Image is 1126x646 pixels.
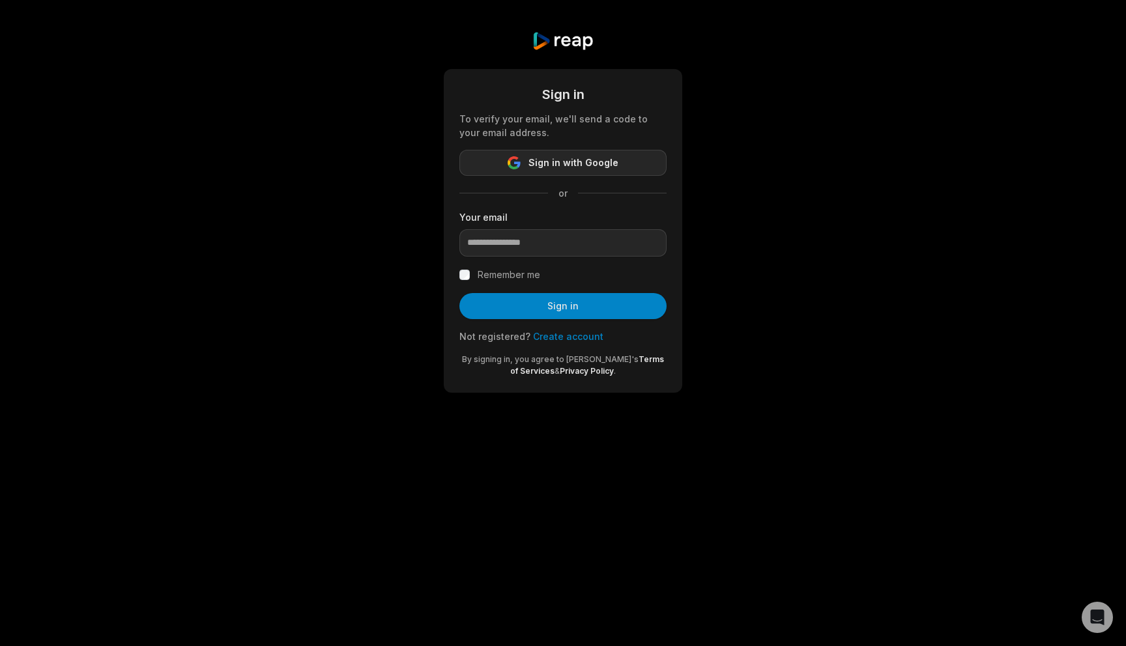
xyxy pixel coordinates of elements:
label: Your email [459,210,667,224]
span: Sign in with Google [528,155,618,171]
div: Sign in [459,85,667,104]
button: Sign in with Google [459,150,667,176]
span: . [614,366,616,376]
span: By signing in, you agree to [PERSON_NAME]'s [462,354,639,364]
a: Create account [533,331,603,342]
button: Sign in [459,293,667,319]
div: To verify your email, we'll send a code to your email address. [459,112,667,139]
a: Privacy Policy [560,366,614,376]
label: Remember me [478,267,540,283]
div: Open Intercom Messenger [1082,602,1113,633]
span: & [555,366,560,376]
span: or [548,186,578,200]
a: Terms of Services [510,354,664,376]
img: reap [532,31,594,51]
span: Not registered? [459,331,530,342]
